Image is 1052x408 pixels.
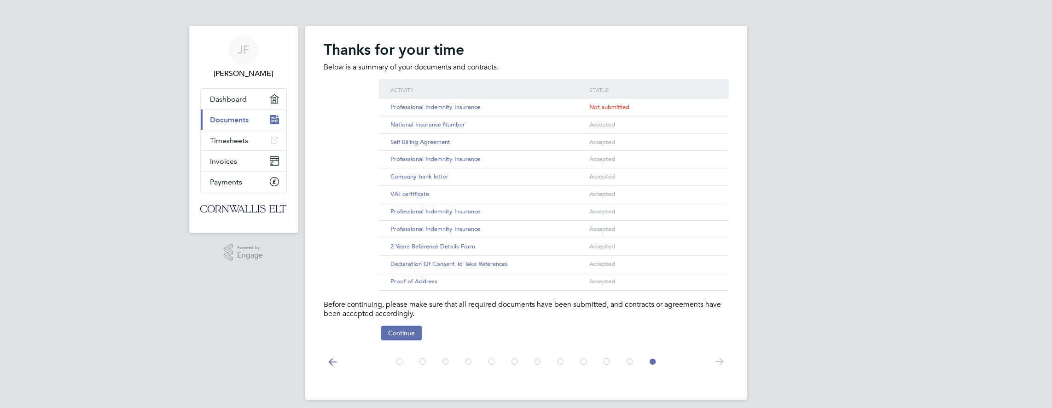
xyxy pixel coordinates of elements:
[390,103,480,111] span: Professional Indemnity Insurance
[390,121,465,128] span: National Insurance Number
[201,89,286,109] a: Dashboard
[210,157,237,166] span: Invoices
[381,326,422,340] button: Continue
[388,79,587,100] div: Activity
[237,244,263,252] span: Powered by
[200,68,287,79] span: John Ford
[589,260,615,268] span: Accepted
[589,242,615,250] span: Accepted
[324,300,729,319] p: Before continuing, please make sure that all required documents have been submitted, and contract...
[390,260,508,268] span: Declaration Of Consent To Take References
[390,207,480,215] span: Professional Indemnity Insurance
[589,225,615,233] span: Accepted
[390,242,475,250] span: 2 Years Reference Details Form
[589,207,615,215] span: Accepted
[201,172,286,192] a: Payments
[324,40,729,59] h2: Thanks for your time
[201,130,286,150] a: Timesheets
[390,225,480,233] span: Professional Indemnity Insurance
[200,35,287,79] a: JF[PERSON_NAME]
[200,205,287,213] img: cornwalliselt-logo-retina.png
[224,244,263,261] a: Powered byEngage
[201,109,286,130] a: Documents
[210,178,242,186] span: Payments
[390,190,429,198] span: VAT certificate
[237,252,263,259] span: Engage
[390,155,480,163] span: Professional Indemnity Insurance
[201,151,286,171] a: Invoices
[324,63,729,72] p: Below is a summary of your documents and contracts.
[238,44,250,56] span: JF
[589,155,615,163] span: Accepted
[210,136,248,145] span: Timesheets
[587,79,720,100] div: Status
[210,115,249,124] span: Documents
[200,201,287,216] a: Go to home page
[390,172,448,180] span: Company bank letter
[390,277,437,285] span: Proof of Address
[589,121,615,128] span: Accepted
[589,103,629,111] span: Not submitted
[589,277,615,285] span: Accepted
[589,138,615,146] span: Accepted
[210,95,247,103] span: Dashboard
[589,190,615,198] span: Accepted
[390,138,450,146] span: Self Billing Agreement
[189,26,298,233] nav: Main navigation
[589,172,615,180] span: Accepted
